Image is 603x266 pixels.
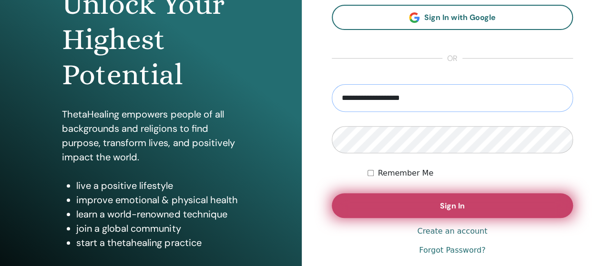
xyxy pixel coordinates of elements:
span: Sign In [440,201,465,211]
p: ThetaHealing empowers people of all backgrounds and religions to find purpose, transform lives, a... [62,107,239,164]
li: join a global community [76,221,239,236]
a: Create an account [417,226,487,237]
li: improve emotional & physical health [76,193,239,207]
li: learn a world-renowned technique [76,207,239,221]
button: Sign In [332,193,573,218]
span: or [442,53,462,64]
label: Remember Me [378,167,433,179]
div: Keep me authenticated indefinitely or until I manually logout [368,167,573,179]
a: Forgot Password? [419,245,485,256]
li: start a thetahealing practice [76,236,239,250]
span: Sign In with Google [424,12,495,22]
li: live a positive lifestyle [76,178,239,193]
a: Sign In with Google [332,5,573,30]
